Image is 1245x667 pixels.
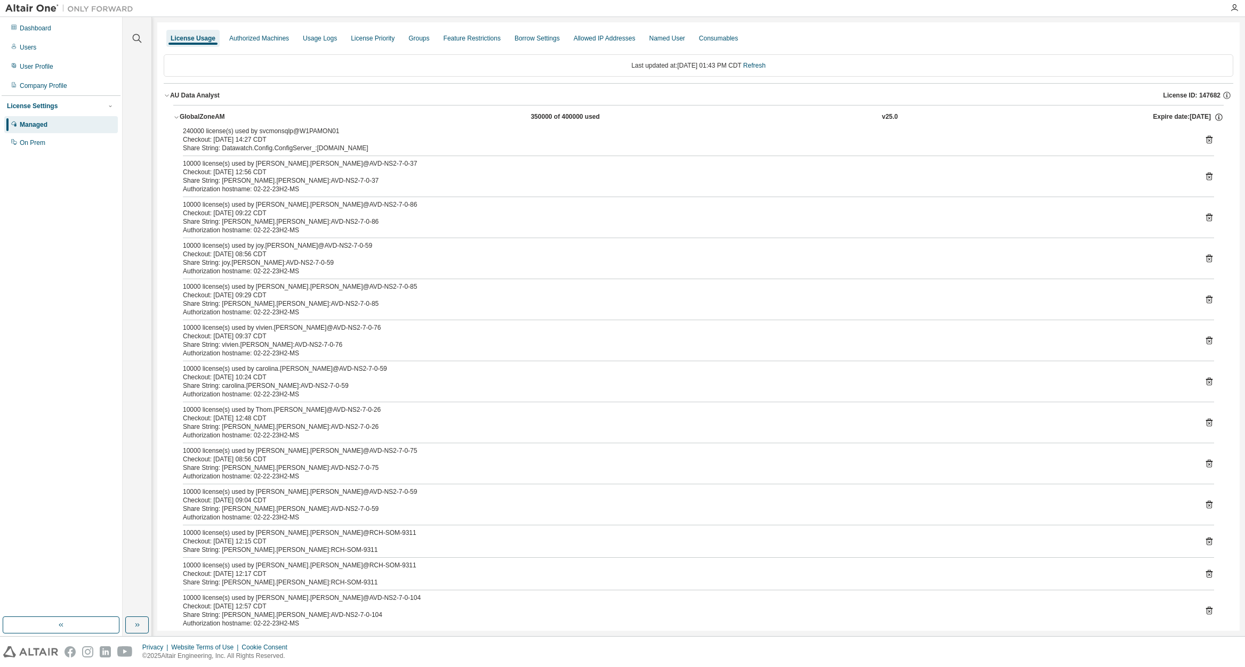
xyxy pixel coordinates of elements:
[142,643,171,652] div: Privacy
[183,373,1188,381] div: Checkout: [DATE] 10:24 CDT
[183,505,1188,513] div: Share String: [PERSON_NAME].[PERSON_NAME]:AVD-NS2-7-0-59
[7,102,58,110] div: License Settings
[183,308,1188,316] div: Authorization hostname: 02-22-23H2-MS
[183,546,1188,554] div: Share String: [PERSON_NAME].[PERSON_NAME]:RCH-SOM-9311
[183,217,1188,226] div: Share String: [PERSON_NAME].[PERSON_NAME]:AVD-NS2-7-0-86
[117,646,133,657] img: youtube.svg
[183,561,1188,570] div: 10000 license(s) used by [PERSON_NAME].[PERSON_NAME]@RCH-SOM-9311
[183,513,1188,522] div: Authorization hostname: 02-22-23H2-MS
[183,570,1188,578] div: Checkout: [DATE] 12:17 CDT
[229,34,289,43] div: Authorized Machines
[183,144,1188,152] div: Share String: Datawatch.Config.ConfigServer_:[DOMAIN_NAME]
[183,619,1188,628] div: Authorization hostname: 02-22-23H2-MS
[183,431,1188,440] div: Authorization hostname: 02-22-23H2-MS
[183,390,1188,398] div: Authorization hostname: 02-22-23H2-MS
[183,291,1188,299] div: Checkout: [DATE] 09:29 CDT
[183,414,1188,422] div: Checkout: [DATE] 12:48 CDT
[183,159,1188,168] div: 10000 license(s) used by [PERSON_NAME].[PERSON_NAME]@AVD-NS2-7-0-37
[183,611,1188,619] div: Share String: [PERSON_NAME].[PERSON_NAME]:AVD-NS2-7-0-104
[183,405,1188,414] div: 10000 license(s) used by Thom.[PERSON_NAME]@AVD-NS2-7-0-26
[183,127,1188,135] div: 240000 license(s) used by svcmonsqlp@W1PAMON01
[183,168,1188,176] div: Checkout: [DATE] 12:56 CDT
[20,82,67,90] div: Company Profile
[183,381,1188,390] div: Share String: carolina.[PERSON_NAME]:AVD-NS2-7-0-59
[515,34,560,43] div: Borrow Settings
[183,602,1188,611] div: Checkout: [DATE] 12:57 CDT
[183,340,1188,349] div: Share String: vivien.[PERSON_NAME]:AVD-NS2-7-0-76
[20,24,51,32] div: Dashboard
[303,34,337,43] div: Usage Logs
[183,332,1188,340] div: Checkout: [DATE] 09:37 CDT
[183,446,1188,455] div: 10000 license(s) used by [PERSON_NAME].[PERSON_NAME]@AVD-NS2-7-0-75
[183,241,1188,250] div: 10000 license(s) used by joy.[PERSON_NAME]@AVD-NS2-7-0-59
[882,112,898,122] div: v25.0
[183,578,1188,587] div: Share String: [PERSON_NAME].[PERSON_NAME]:RCH-SOM-9311
[1153,112,1224,122] div: Expire date: [DATE]
[699,34,738,43] div: Consumables
[183,422,1188,431] div: Share String: [PERSON_NAME].[PERSON_NAME]:AVD-NS2-7-0-26
[183,487,1188,496] div: 10000 license(s) used by [PERSON_NAME].[PERSON_NAME]@AVD-NS2-7-0-59
[183,135,1188,144] div: Checkout: [DATE] 14:27 CDT
[142,652,294,661] p: © 2025 Altair Engineering, Inc. All Rights Reserved.
[20,62,53,71] div: User Profile
[171,34,215,43] div: License Usage
[183,349,1188,357] div: Authorization hostname: 02-22-23H2-MS
[183,472,1188,481] div: Authorization hostname: 02-22-23H2-MS
[183,176,1188,185] div: Share String: [PERSON_NAME].[PERSON_NAME]:AVD-NS2-7-0-37
[574,34,636,43] div: Allowed IP Addresses
[183,463,1188,472] div: Share String: [PERSON_NAME].[PERSON_NAME]:AVD-NS2-7-0-75
[183,226,1188,234] div: Authorization hostname: 02-22-23H2-MS
[183,282,1188,291] div: 10000 license(s) used by [PERSON_NAME].[PERSON_NAME]@AVD-NS2-7-0-85
[444,34,501,43] div: Feature Restrictions
[82,646,93,657] img: instagram.svg
[531,112,626,122] div: 350000 of 400000 used
[242,643,293,652] div: Cookie Consent
[743,62,766,69] a: Refresh
[183,496,1188,505] div: Checkout: [DATE] 09:04 CDT
[183,364,1188,373] div: 10000 license(s) used by carolina.[PERSON_NAME]@AVD-NS2-7-0-59
[180,112,276,122] div: GlobalZoneAM
[183,323,1188,332] div: 10000 license(s) used by vivien.[PERSON_NAME]@AVD-NS2-7-0-76
[20,120,47,129] div: Managed
[1163,91,1220,100] span: License ID: 147682
[20,43,36,52] div: Users
[100,646,111,657] img: linkedin.svg
[5,3,139,14] img: Altair One
[183,250,1188,258] div: Checkout: [DATE] 08:56 CDT
[20,139,45,147] div: On Prem
[183,455,1188,463] div: Checkout: [DATE] 08:56 CDT
[183,299,1188,308] div: Share String: [PERSON_NAME].[PERSON_NAME]:AVD-NS2-7-0-85
[171,643,242,652] div: Website Terms of Use
[164,54,1233,77] div: Last updated at: [DATE] 01:43 PM CDT
[65,646,76,657] img: facebook.svg
[183,185,1188,193] div: Authorization hostname: 02-22-23H2-MS
[408,34,429,43] div: Groups
[649,34,685,43] div: Named User
[183,209,1188,217] div: Checkout: [DATE] 09:22 CDT
[3,646,58,657] img: altair_logo.svg
[170,91,220,100] div: AU Data Analyst
[351,34,395,43] div: License Priority
[183,593,1188,602] div: 10000 license(s) used by [PERSON_NAME].[PERSON_NAME]@AVD-NS2-7-0-104
[183,267,1188,275] div: Authorization hostname: 02-22-23H2-MS
[183,537,1188,546] div: Checkout: [DATE] 12:15 CDT
[183,528,1188,537] div: 10000 license(s) used by [PERSON_NAME].[PERSON_NAME]@RCH-SOM-9311
[183,200,1188,209] div: 10000 license(s) used by [PERSON_NAME].[PERSON_NAME]@AVD-NS2-7-0-86
[164,84,1233,107] button: AU Data AnalystLicense ID: 147682
[183,258,1188,267] div: Share String: joy.[PERSON_NAME]:AVD-NS2-7-0-59
[173,105,1224,129] button: GlobalZoneAM350000 of 400000 usedv25.0Expire date:[DATE]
